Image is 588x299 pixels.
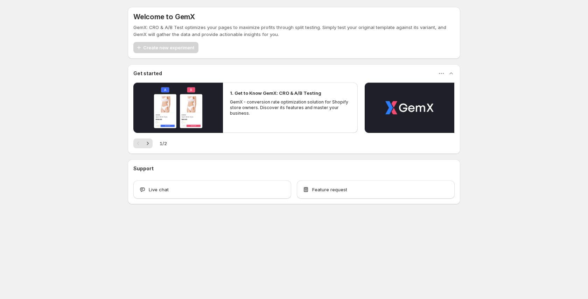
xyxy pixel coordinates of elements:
h2: 1. Get to Know GemX: CRO & A/B Testing [230,90,321,97]
h3: Get started [133,70,162,77]
span: Feature request [312,186,347,193]
h3: Support [133,165,154,172]
h5: Welcome to GemX [133,13,195,21]
p: GemX: CRO & A/B Test optimizes your pages to maximize profits through split testing. Simply test ... [133,24,455,38]
button: Play video [133,83,223,133]
nav: Pagination [133,138,153,148]
button: Play video [365,83,454,133]
p: GemX - conversion rate optimization solution for Shopify store owners. Discover its features and ... [230,99,350,116]
span: Live chat [149,186,169,193]
button: Next [143,138,153,148]
span: 1 / 2 [160,140,167,147]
